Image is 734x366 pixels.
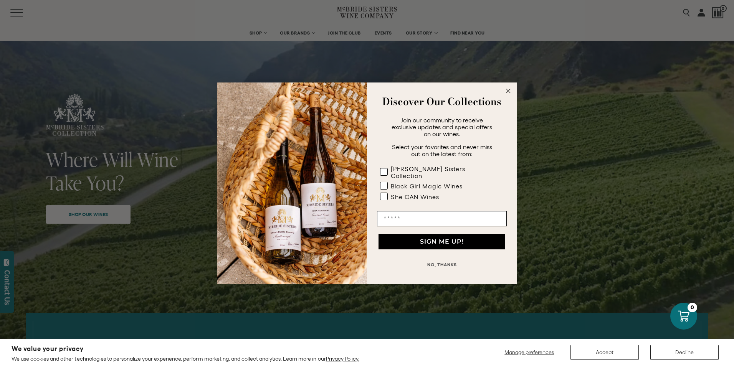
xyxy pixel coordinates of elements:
img: 42653730-7e35-4af7-a99d-12bf478283cf.jpeg [217,82,367,284]
input: Email [377,211,507,226]
div: 0 [688,303,697,312]
button: Close dialog [504,86,513,96]
div: Black Girl Magic Wines [391,183,463,190]
span: Join our community to receive exclusive updates and special offers on our wines. [392,117,492,137]
a: Privacy Policy. [326,356,359,362]
button: Accept [570,345,639,360]
button: SIGN ME UP! [379,234,505,249]
div: She CAN Wines [391,193,439,200]
h2: We value your privacy [12,346,359,352]
button: NO, THANKS [377,257,507,272]
p: We use cookies and other technologies to personalize your experience, perform marketing, and coll... [12,355,359,362]
div: [PERSON_NAME] Sisters Collection [391,165,491,179]
span: Manage preferences [504,349,554,355]
span: Select your favorites and never miss out on the latest from: [392,143,492,157]
button: Manage preferences [500,345,559,360]
button: Decline [650,345,719,360]
strong: Discover Our Collections [382,94,501,109]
